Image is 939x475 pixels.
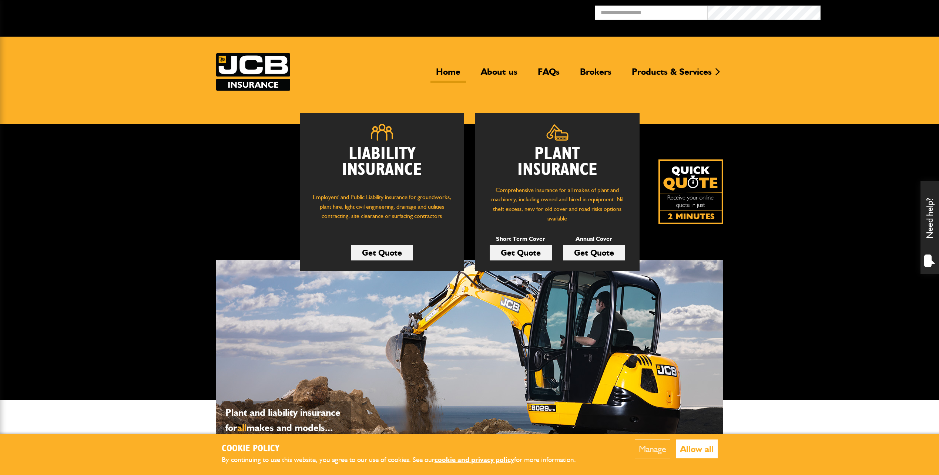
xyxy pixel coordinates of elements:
a: cookie and privacy policy [435,455,514,464]
a: FAQs [532,66,565,83]
button: Broker Login [821,6,933,17]
a: Home [430,66,466,83]
p: Annual Cover [563,234,625,244]
a: Get Quote [490,245,552,260]
h2: Plant Insurance [486,146,628,178]
button: Allow all [676,439,718,458]
p: Short Term Cover [490,234,552,244]
a: Products & Services [626,66,717,83]
a: Get your insurance quote isn just 2-minutes [658,159,723,224]
p: By continuing to use this website, you agree to our use of cookies. See our for more information. [222,454,588,466]
h2: Cookie Policy [222,443,588,455]
button: Manage [635,439,670,458]
h2: Liability Insurance [311,146,453,185]
span: all [237,422,247,434]
div: Need help? [920,181,939,274]
img: Quick Quote [658,159,723,224]
p: Employers' and Public Liability insurance for groundworks, plant hire, light civil engineering, d... [311,192,453,228]
a: Get Quote [563,245,625,260]
a: Get Quote [351,245,413,260]
p: Comprehensive insurance for all makes of plant and machinery, including owned and hired in equipm... [486,185,628,223]
a: JCB Insurance Services [216,53,290,91]
a: About us [475,66,523,83]
img: JCB Insurance Services logo [216,53,290,91]
a: Brokers [574,66,617,83]
p: Plant and liability insurance for makes and models... [225,405,348,435]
